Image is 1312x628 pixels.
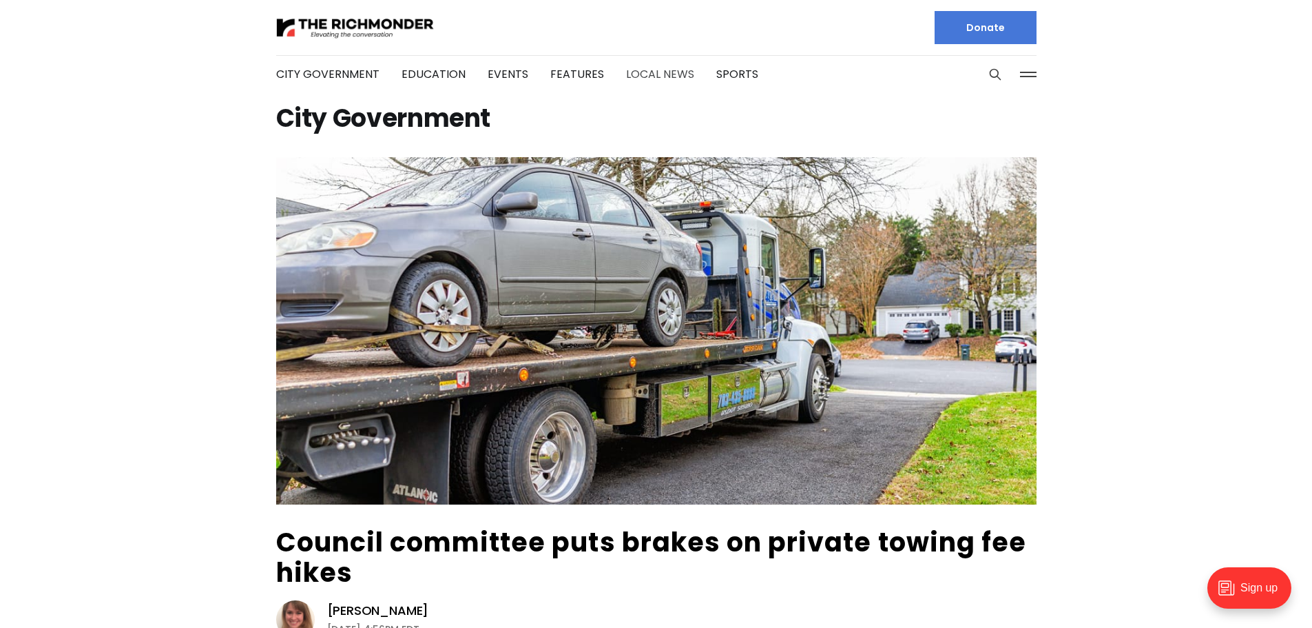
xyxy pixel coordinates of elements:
[935,11,1037,44] a: Donate
[276,66,379,82] a: City Government
[402,66,466,82] a: Education
[716,66,758,82] a: Sports
[626,66,694,82] a: Local News
[276,108,1037,130] h1: City Government
[327,602,429,619] a: [PERSON_NAME]
[488,66,528,82] a: Events
[276,16,435,40] img: The Richmonder
[1196,560,1312,628] iframe: portal-trigger
[550,66,604,82] a: Features
[985,64,1006,85] button: Search this site
[276,524,1027,591] a: Council committee puts brakes on private towing fee hikes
